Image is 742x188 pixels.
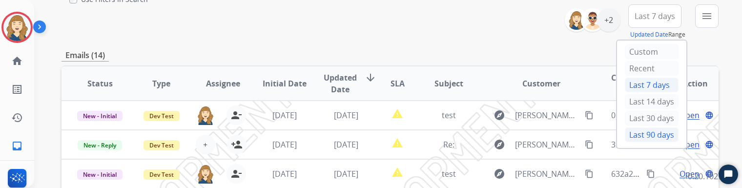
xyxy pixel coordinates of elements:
div: Last 14 days [625,94,679,109]
div: +2 [597,8,620,32]
span: Range [630,30,685,39]
mat-icon: list_alt [11,84,23,95]
span: test [442,168,456,179]
mat-icon: report_problem [392,108,403,120]
mat-icon: person_remove [230,109,242,121]
span: Assignee [206,78,240,89]
span: [PERSON_NAME][EMAIL_ADDRESS][DOMAIN_NAME] [515,168,579,180]
mat-icon: report_problem [392,167,403,178]
mat-icon: person_add [231,139,243,150]
span: [DATE] [334,168,358,179]
img: agent-avatar [196,105,214,125]
mat-icon: content_copy [585,140,594,149]
div: Last 90 days [625,127,679,142]
div: Last 30 days [625,111,679,125]
mat-icon: explore [494,139,505,150]
span: New - Initial [77,169,123,180]
mat-icon: arrow_downward [365,72,376,84]
mat-icon: content_copy [585,111,594,120]
span: [DATE] [334,139,358,150]
span: test [442,110,456,121]
mat-icon: report_problem [392,137,403,149]
mat-icon: content_copy [646,169,655,178]
span: New - Reply [78,140,122,150]
span: Dev Test [144,169,180,180]
mat-icon: content_copy [585,169,594,178]
span: Open [680,139,700,150]
span: [PERSON_NAME][EMAIL_ADDRESS][DOMAIN_NAME] [515,139,579,150]
div: Recent [625,61,679,76]
span: Last 7 days [635,14,675,18]
button: Start Chat [719,165,738,184]
span: [DATE] [272,168,297,179]
mat-icon: person_remove [230,168,242,180]
span: Subject [434,78,463,89]
mat-icon: language [705,169,714,178]
mat-icon: history [11,112,23,124]
span: Status [87,78,113,89]
span: Customer [522,78,560,89]
p: 0.20.1027RC [688,170,732,182]
span: [PERSON_NAME][EMAIL_ADDRESS][DOMAIN_NAME] [515,109,579,121]
span: Updated Date [324,72,357,95]
img: agent-avatar [196,164,214,183]
button: Last 7 days [628,4,681,28]
span: Re: [443,139,454,150]
div: Custom [625,44,679,59]
span: New - Initial [77,111,123,121]
span: [DATE] [272,110,297,121]
mat-icon: home [11,55,23,67]
button: Updated Date [630,31,668,39]
span: Open [680,109,700,121]
mat-icon: explore [494,109,505,121]
mat-icon: inbox [11,140,23,152]
div: Last 7 days [625,78,679,92]
mat-icon: language [705,111,714,120]
th: Action [657,66,719,101]
mat-icon: menu [701,10,713,22]
span: Dev Test [144,111,180,121]
mat-icon: language [705,140,714,149]
span: Initial Date [263,78,307,89]
span: + [203,139,207,150]
span: Conversation ID [611,72,663,95]
span: [DATE] [272,139,297,150]
button: + [196,135,215,154]
p: Emails (14) [62,49,109,62]
span: [DATE] [334,110,358,121]
span: Open [680,168,700,180]
img: avatar [3,14,31,41]
mat-icon: explore [494,168,505,180]
svg: Open Chat [723,169,733,179]
span: Type [152,78,170,89]
span: Dev Test [144,140,180,150]
span: SLA [391,78,405,89]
